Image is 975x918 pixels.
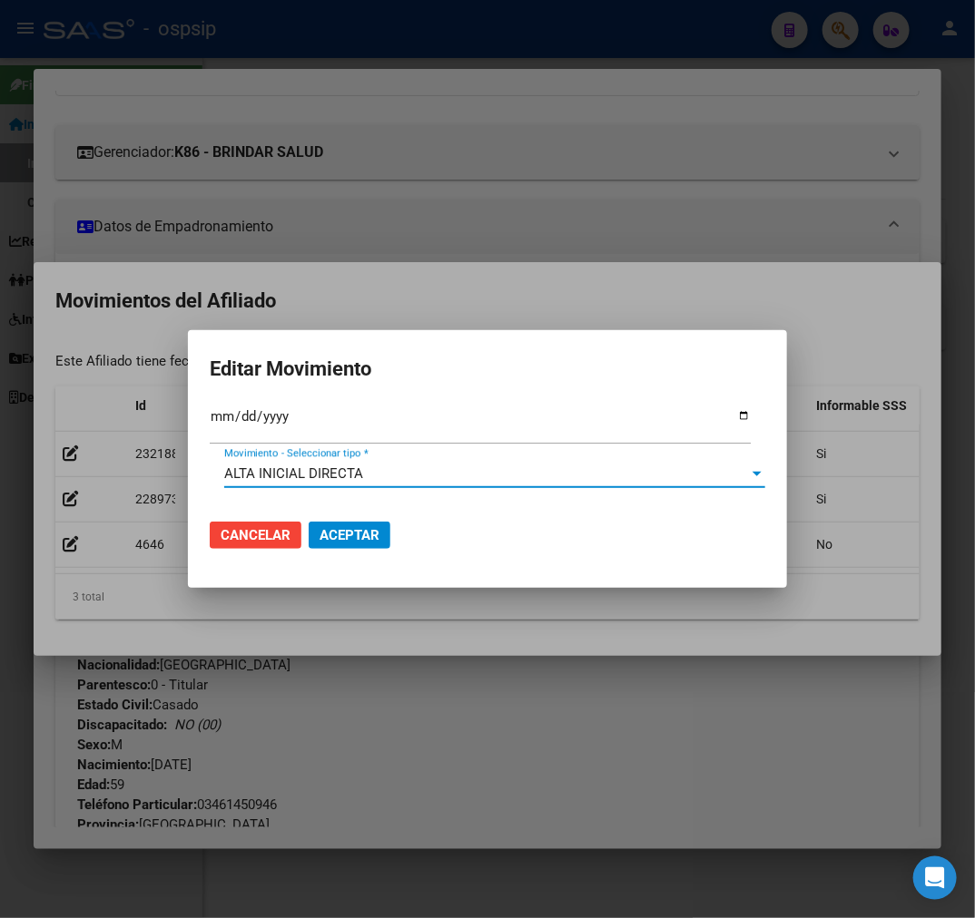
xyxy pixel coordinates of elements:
[320,527,379,543] span: Aceptar
[224,465,363,482] span: ALTA INICIAL DIRECTA
[913,856,957,900] div: Open Intercom Messenger
[210,522,301,549] button: Cancelar
[309,522,390,549] button: Aceptar
[210,352,765,386] h2: Editar Movimiento
[221,527,291,543] span: Cancelar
